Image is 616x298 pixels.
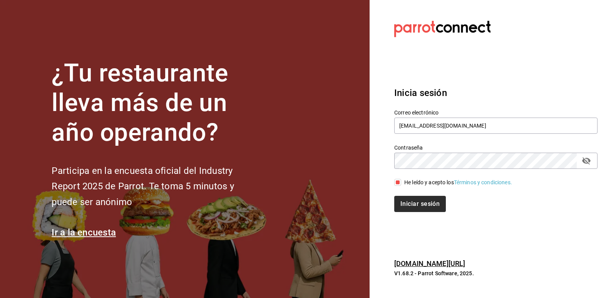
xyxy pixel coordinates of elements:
[52,227,116,238] a: Ir a la encuesta
[394,259,465,268] a: [DOMAIN_NAME][URL]
[394,118,598,134] input: Ingresa tu correo electrónico
[52,163,259,210] h2: Participa en la encuesta oficial del Industry Report 2025 de Parrot. Te toma 5 minutos y puede se...
[404,178,512,187] div: He leído y acepto los
[52,59,259,147] h1: ¿Tu restaurante lleva más de un año operando?
[394,86,598,100] h3: Inicia sesión
[394,196,446,212] button: Iniciar sesión
[394,145,598,150] label: Contraseña
[454,179,512,185] a: Términos y condiciones.
[580,154,593,167] button: passwordField
[394,110,598,115] label: Correo electrónico
[394,269,598,277] p: V1.68.2 - Parrot Software, 2025.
